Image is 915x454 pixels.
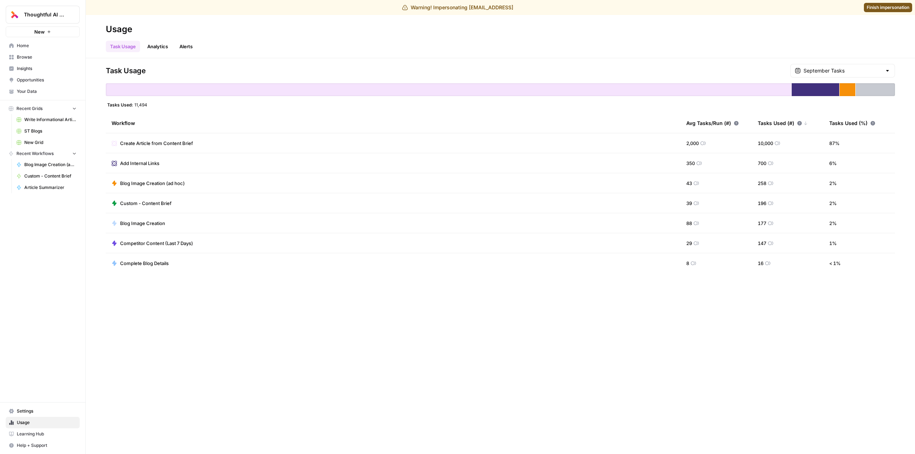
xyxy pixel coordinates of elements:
[6,148,80,159] button: Recent Workflows
[17,88,76,95] span: Your Data
[112,260,169,267] a: Complete Blog Details
[17,77,76,83] span: Opportunities
[6,40,80,51] a: Home
[758,240,766,247] span: 147
[686,220,692,227] span: 88
[16,105,43,112] span: Recent Grids
[24,184,76,191] span: Article Summarizer
[112,240,193,247] a: Competitor Content (Last 7 Days)
[758,260,763,267] span: 16
[17,54,76,60] span: Browse
[829,160,837,167] span: 6 %
[829,113,875,133] div: Tasks Used (%)
[6,74,80,86] a: Opportunities
[803,67,882,74] input: September Tasks
[13,137,80,148] a: New Grid
[6,26,80,37] button: New
[13,159,80,170] a: Blog Image Creation (ad hoc)
[6,6,80,24] button: Workspace: Thoughtful AI Content Engine
[24,161,76,168] span: Blog Image Creation (ad hoc)
[686,180,692,187] span: 43
[24,116,76,123] span: Write Informational Article
[13,125,80,137] a: ST Blogs
[13,170,80,182] a: Custom - Content Brief
[112,180,185,187] a: Blog Image Creation (ad hoc)
[143,41,172,52] a: Analytics
[402,4,513,11] div: Warning! Impersonating [EMAIL_ADDRESS]
[13,182,80,193] a: Article Summarizer
[13,114,80,125] a: Write Informational Article
[6,63,80,74] a: Insights
[864,3,912,12] a: Finish impersonation
[120,140,193,147] span: Create Article from Content Brief
[112,220,165,227] a: Blog Image Creation
[829,240,837,247] span: 1 %
[686,200,692,207] span: 39
[686,160,695,167] span: 350
[829,200,837,207] span: 2 %
[6,405,80,417] a: Settings
[867,4,909,11] span: Finish impersonation
[120,220,165,227] span: Blog Image Creation
[17,65,76,72] span: Insights
[6,428,80,440] a: Learning Hub
[17,408,76,414] span: Settings
[107,102,133,108] span: Tasks Used:
[6,86,80,97] a: Your Data
[24,128,76,134] span: ST Blogs
[112,200,172,207] a: Custom - Content Brief
[106,41,140,52] a: Task Usage
[120,240,193,247] span: Competitor Content (Last 7 Days)
[686,240,692,247] span: 29
[758,180,766,187] span: 258
[120,160,159,167] span: Add Internal Links
[758,113,808,133] div: Tasks Used (#)
[106,66,146,76] span: Task Usage
[758,140,773,147] span: 10,000
[6,417,80,428] a: Usage
[120,200,172,207] span: Custom - Content Brief
[829,220,837,227] span: 2 %
[34,28,45,35] span: New
[686,260,689,267] span: 8
[17,43,76,49] span: Home
[686,140,699,147] span: 2,000
[829,140,840,147] span: 87 %
[24,11,67,18] span: Thoughtful AI Content Engine
[175,41,197,52] a: Alerts
[758,220,766,227] span: 177
[686,113,739,133] div: Avg Tasks/Run (#)
[829,260,841,267] span: < 1 %
[112,113,675,133] div: Workflow
[16,150,54,157] span: Recent Workflows
[17,431,76,437] span: Learning Hub
[758,160,766,167] span: 700
[106,24,132,35] div: Usage
[120,180,185,187] span: Blog Image Creation (ad hoc)
[24,173,76,179] span: Custom - Content Brief
[758,200,766,207] span: 196
[17,442,76,449] span: Help + Support
[24,139,76,146] span: New Grid
[120,260,169,267] span: Complete Blog Details
[134,102,147,108] span: 11,494
[6,440,80,451] button: Help + Support
[829,180,837,187] span: 2 %
[6,51,80,63] a: Browse
[17,419,76,426] span: Usage
[8,8,21,21] img: Thoughtful AI Content Engine Logo
[6,103,80,114] button: Recent Grids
